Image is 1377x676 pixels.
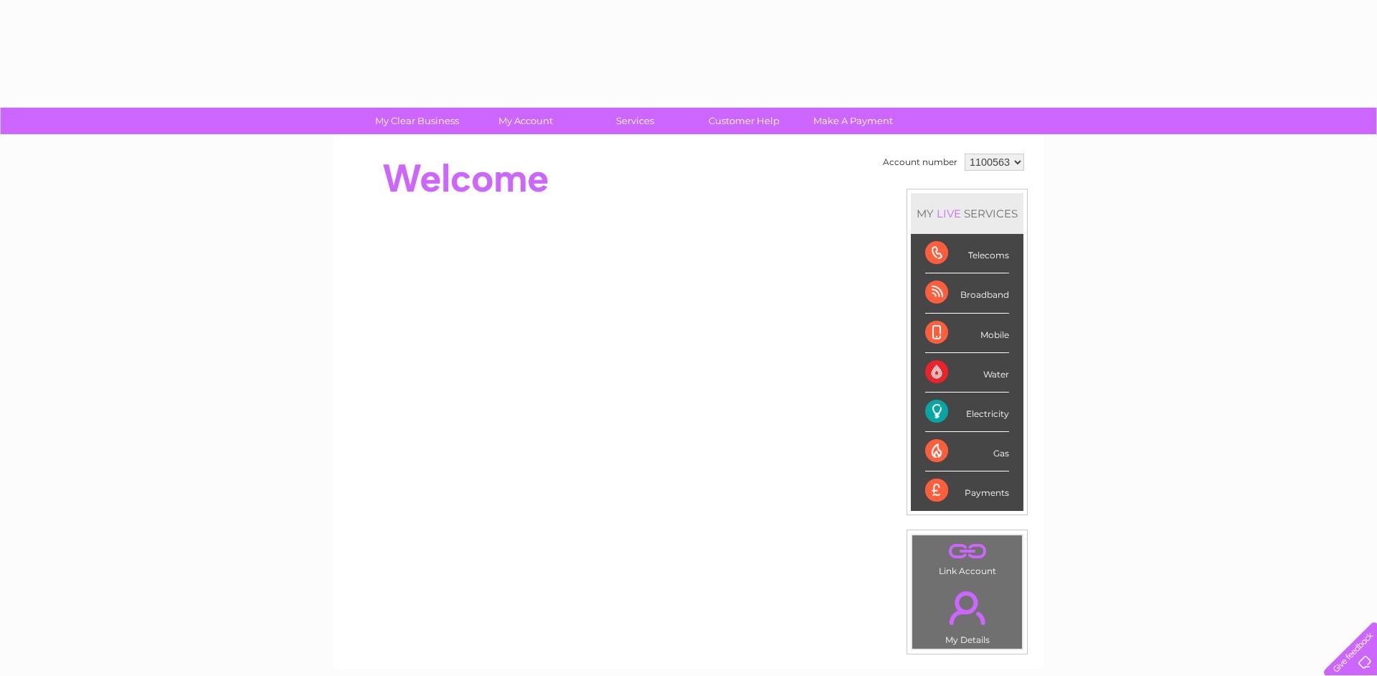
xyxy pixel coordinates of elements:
[685,108,803,134] a: Customer Help
[912,535,1023,580] td: Link Account
[925,432,1009,471] div: Gas
[879,150,961,174] td: Account number
[912,579,1023,649] td: My Details
[358,108,476,134] a: My Clear Business
[916,583,1018,633] a: .
[911,193,1023,234] div: MY SERVICES
[794,108,912,134] a: Make A Payment
[925,353,1009,393] div: Water
[925,393,1009,432] div: Electricity
[925,314,1009,353] div: Mobile
[916,539,1018,564] a: .
[934,207,964,220] div: LIVE
[467,108,585,134] a: My Account
[925,234,1009,273] div: Telecoms
[576,108,694,134] a: Services
[925,273,1009,313] div: Broadband
[925,471,1009,510] div: Payments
